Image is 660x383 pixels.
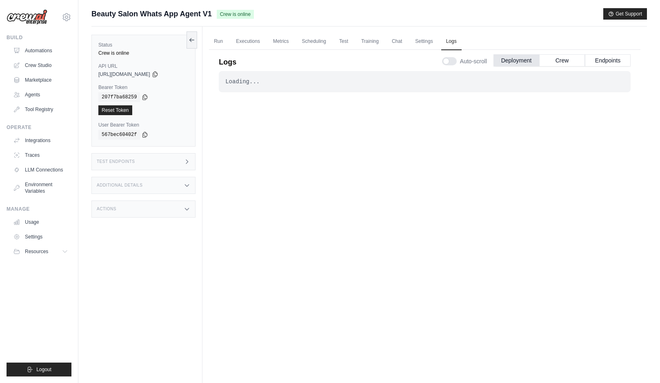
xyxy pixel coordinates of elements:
[10,245,71,258] button: Resources
[98,84,189,91] label: Bearer Token
[217,10,254,19] span: Crew is online
[10,88,71,101] a: Agents
[97,183,142,188] h3: Additional Details
[410,33,438,50] a: Settings
[387,33,407,50] a: Chat
[97,159,135,164] h3: Test Endpoints
[441,33,462,50] a: Logs
[225,78,624,86] div: Loading...
[98,92,140,102] code: 207f7ba68259
[7,206,71,212] div: Manage
[297,33,331,50] a: Scheduling
[98,130,140,140] code: 567bec60402f
[356,33,384,50] a: Training
[209,33,228,50] a: Run
[98,71,150,78] span: [URL][DOMAIN_NAME]
[7,9,47,25] img: Logo
[460,57,487,65] span: Auto-scroll
[231,33,265,50] a: Executions
[91,8,212,20] span: Beauty Salon Whats App Agent V1
[268,33,294,50] a: Metrics
[25,248,48,255] span: Resources
[10,44,71,57] a: Automations
[10,73,71,87] a: Marketplace
[619,344,660,383] iframe: Chat Widget
[10,103,71,116] a: Tool Registry
[98,42,189,48] label: Status
[334,33,353,50] a: Test
[10,178,71,198] a: Environment Variables
[10,134,71,147] a: Integrations
[36,366,51,373] span: Logout
[98,105,132,115] a: Reset Token
[10,163,71,176] a: LLM Connections
[585,54,631,67] button: Endpoints
[10,149,71,162] a: Traces
[98,122,189,128] label: User Bearer Token
[97,207,116,212] h3: Actions
[98,50,189,56] div: Crew is online
[7,124,71,131] div: Operate
[10,216,71,229] a: Usage
[98,63,189,69] label: API URL
[7,34,71,41] div: Build
[10,230,71,243] a: Settings
[493,54,539,67] button: Deployment
[219,56,236,68] p: Logs
[7,363,71,376] button: Logout
[603,8,647,20] button: Get Support
[539,54,585,67] button: Crew
[10,59,71,72] a: Crew Studio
